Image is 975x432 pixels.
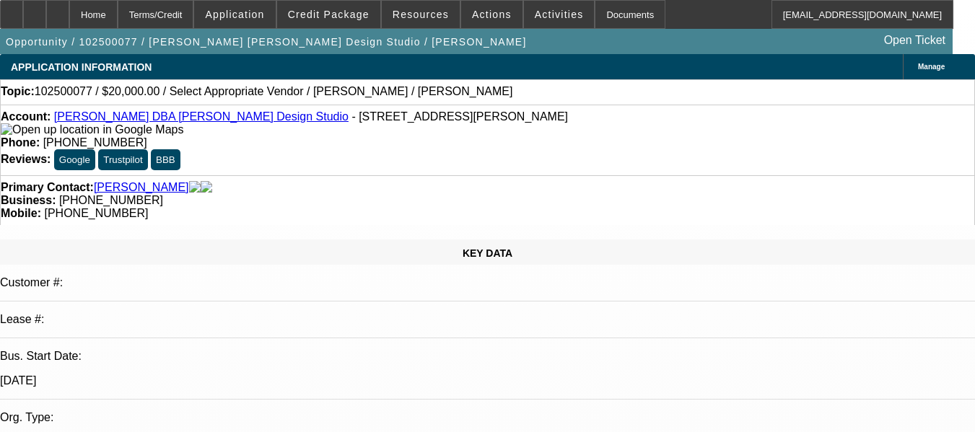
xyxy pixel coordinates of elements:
[1,136,40,149] strong: Phone:
[54,149,95,170] button: Google
[393,9,449,20] span: Resources
[1,85,35,98] strong: Topic:
[524,1,595,28] button: Activities
[1,194,56,206] strong: Business:
[43,136,147,149] span: [PHONE_NUMBER]
[351,110,568,123] span: - [STREET_ADDRESS][PERSON_NAME]
[461,1,523,28] button: Actions
[205,9,264,20] span: Application
[1,110,51,123] strong: Account:
[1,123,183,136] img: Open up location in Google Maps
[6,36,527,48] span: Opportunity / 102500077 / [PERSON_NAME] [PERSON_NAME] Design Studio / [PERSON_NAME]
[1,207,41,219] strong: Mobile:
[288,9,370,20] span: Credit Package
[151,149,180,170] button: BBB
[11,61,152,73] span: APPLICATION INFORMATION
[918,63,945,71] span: Manage
[201,181,212,194] img: linkedin-icon.png
[59,194,163,206] span: [PHONE_NUMBER]
[35,85,513,98] span: 102500077 / $20,000.00 / Select Appropriate Vendor / [PERSON_NAME] / [PERSON_NAME]
[1,123,183,136] a: View Google Maps
[98,149,147,170] button: Trustpilot
[194,1,275,28] button: Application
[463,247,512,259] span: KEY DATA
[277,1,380,28] button: Credit Package
[878,28,951,53] a: Open Ticket
[94,181,189,194] a: [PERSON_NAME]
[382,1,460,28] button: Resources
[44,207,148,219] span: [PHONE_NUMBER]
[1,153,51,165] strong: Reviews:
[472,9,512,20] span: Actions
[535,9,584,20] span: Activities
[1,181,94,194] strong: Primary Contact:
[189,181,201,194] img: facebook-icon.png
[54,110,349,123] a: [PERSON_NAME] DBA [PERSON_NAME] Design Studio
